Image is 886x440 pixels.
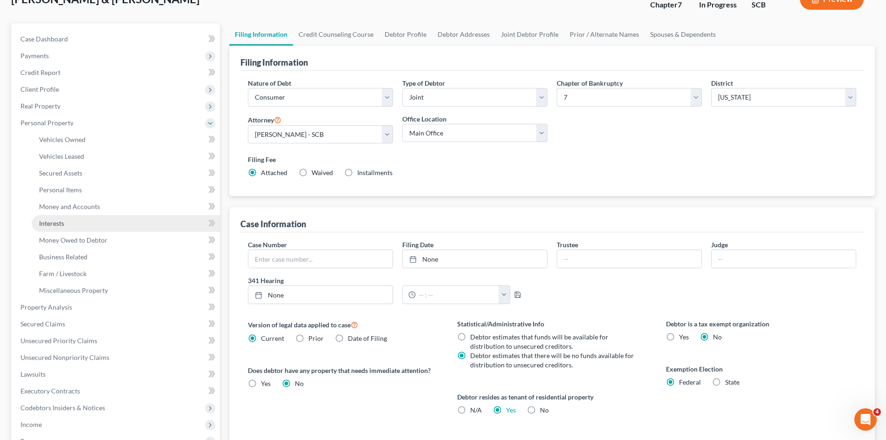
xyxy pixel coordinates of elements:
a: Money Owed to Debtor [32,232,220,249]
input: Enter case number... [248,250,393,268]
span: No [540,406,549,414]
span: Current [261,334,284,342]
input: -- : -- [416,286,499,304]
a: Property Analysis [13,299,220,316]
span: Executory Contracts [20,387,80,395]
span: Money Owed to Debtor [39,236,107,244]
a: Case Dashboard [13,31,220,47]
a: Executory Contracts [13,383,220,399]
a: Money and Accounts [32,198,220,215]
a: Credit Counseling Course [293,23,379,46]
span: Attached [261,169,287,176]
a: Business Related [32,249,220,265]
a: Vehicles Owned [32,131,220,148]
span: Case Dashboard [20,35,68,43]
span: Property Analysis [20,303,72,311]
span: Farm / Livestock [39,270,87,278]
label: Debtor is a tax exempt organization [666,319,856,329]
span: Yes [679,333,689,341]
span: No [295,379,304,387]
a: Lawsuits [13,366,220,383]
span: Money and Accounts [39,203,100,210]
span: Unsecured Priority Claims [20,337,97,345]
span: Installments [357,169,393,176]
label: Judge [711,240,728,250]
label: Nature of Debt [248,78,291,88]
span: Codebtors Insiders & Notices [20,404,105,412]
span: Credit Report [20,68,60,76]
label: Filing Fee [248,155,856,164]
label: Case Number [248,240,287,250]
iframe: Intercom live chat [854,408,877,431]
a: Miscellaneous Property [32,282,220,299]
label: Exemption Election [666,364,856,374]
label: Attorney [248,114,281,125]
div: Case Information [240,218,306,230]
a: Spouses & Dependents [645,23,721,46]
a: Personal Items [32,182,220,198]
label: Type of Debtor [402,78,445,88]
span: Personal Property [20,119,73,127]
div: Filing Information [240,57,308,68]
label: 341 Hearing [243,276,552,285]
label: Does debtor have any property that needs immediate attention? [248,366,438,375]
label: Statistical/Administrative Info [457,319,647,329]
span: Prior [308,334,324,342]
span: Date of Filing [348,334,387,342]
label: District [711,78,733,88]
span: Interests [39,219,64,227]
span: Miscellaneous Property [39,286,108,294]
label: Trustee [557,240,578,250]
a: None [403,250,547,268]
span: Vehicles Owned [39,135,86,143]
span: Personal Items [39,186,82,194]
span: Federal [679,378,701,386]
span: N/A [470,406,482,414]
a: Credit Report [13,64,220,81]
a: Yes [506,406,516,414]
span: No [713,333,722,341]
label: Debtor resides as tenant of residential property [457,392,647,402]
a: None [248,286,393,304]
span: Lawsuits [20,370,46,378]
a: Prior / Alternate Names [564,23,645,46]
a: Interests [32,215,220,232]
span: Income [20,420,42,428]
span: Unsecured Nonpriority Claims [20,353,109,361]
label: Chapter of Bankruptcy [557,78,623,88]
span: Yes [261,379,271,387]
span: 4 [873,408,881,416]
input: -- [557,250,701,268]
label: Version of legal data applied to case [248,319,438,330]
a: Filing Information [229,23,293,46]
a: Debtor Addresses [432,23,495,46]
a: Vehicles Leased [32,148,220,165]
span: State [725,378,739,386]
span: Secured Assets [39,169,82,177]
span: Real Property [20,102,60,110]
span: Client Profile [20,85,59,93]
label: Filing Date [402,240,433,250]
span: Vehicles Leased [39,152,84,160]
input: -- [712,250,856,268]
span: Debtor estimates that funds will be available for distribution to unsecured creditors. [470,333,608,350]
span: Debtor estimates that there will be no funds available for distribution to unsecured creditors. [470,352,634,369]
span: Business Related [39,253,87,261]
a: Secured Claims [13,316,220,332]
a: Unsecured Priority Claims [13,332,220,349]
a: Unsecured Nonpriority Claims [13,349,220,366]
a: Debtor Profile [379,23,432,46]
a: Farm / Livestock [32,265,220,282]
span: Secured Claims [20,320,65,328]
a: Secured Assets [32,165,220,182]
a: Joint Debtor Profile [495,23,564,46]
span: Waived [312,169,333,176]
span: Payments [20,52,49,60]
label: Office Location [402,114,446,124]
